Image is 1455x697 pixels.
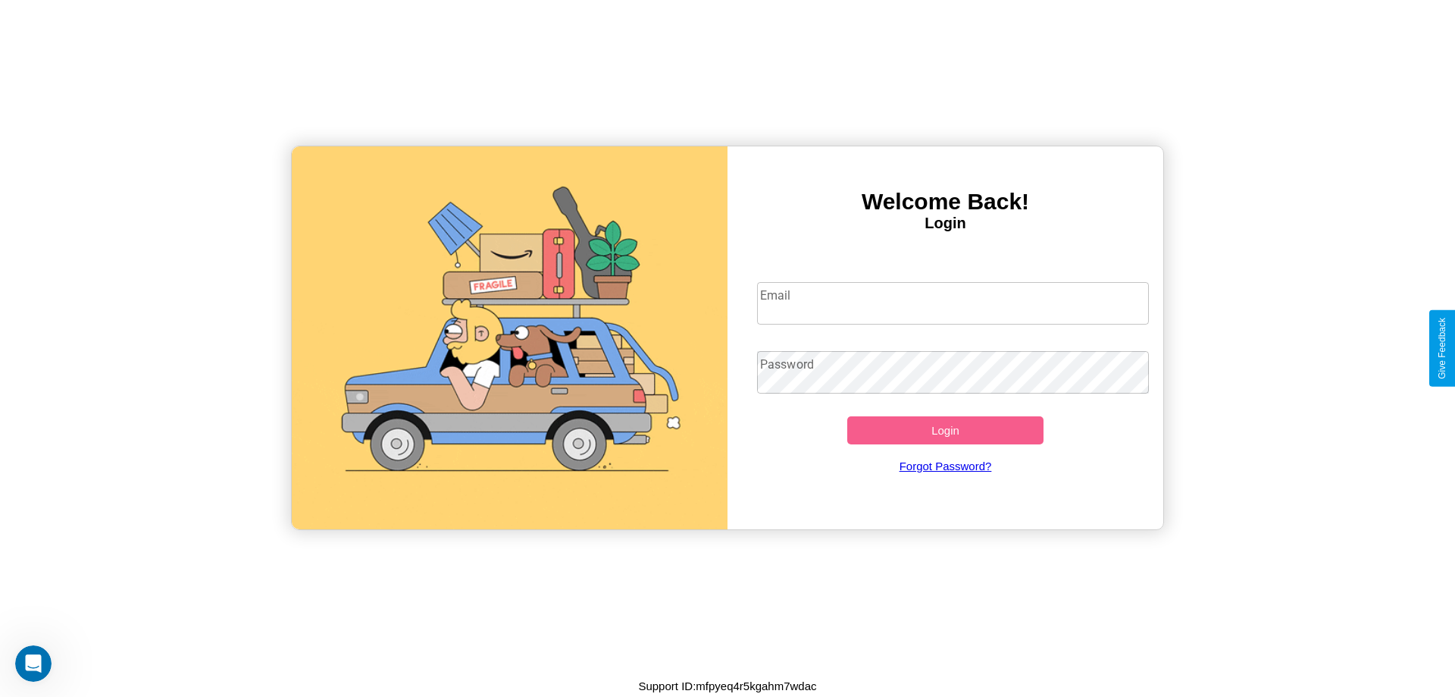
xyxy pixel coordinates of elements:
[847,416,1044,444] button: Login
[727,215,1163,232] h4: Login
[15,645,52,682] iframe: Intercom live chat
[638,676,816,696] p: Support ID: mfpyeq4r5kgahm7wdac
[1437,318,1447,379] div: Give Feedback
[727,189,1163,215] h3: Welcome Back!
[292,146,727,529] img: gif
[749,444,1142,488] a: Forgot Password?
